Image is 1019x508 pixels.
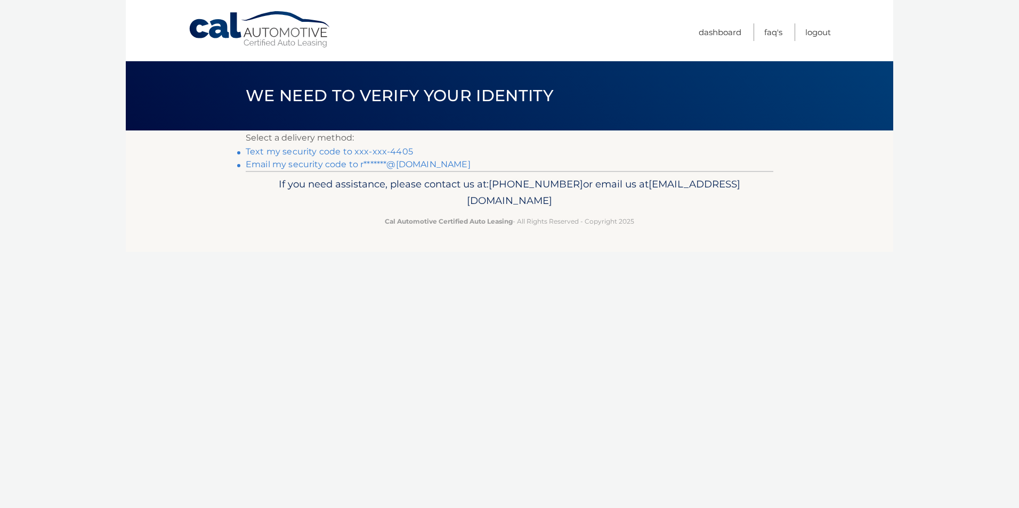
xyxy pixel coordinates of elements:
[246,86,553,105] span: We need to verify your identity
[805,23,831,41] a: Logout
[246,146,413,157] a: Text my security code to xxx-xxx-4405
[253,216,766,227] p: - All Rights Reserved - Copyright 2025
[489,178,583,190] span: [PHONE_NUMBER]
[699,23,741,41] a: Dashboard
[385,217,513,225] strong: Cal Automotive Certified Auto Leasing
[246,159,471,169] a: Email my security code to r*******@[DOMAIN_NAME]
[246,130,773,145] p: Select a delivery method:
[253,176,766,210] p: If you need assistance, please contact us at: or email us at
[764,23,782,41] a: FAQ's
[188,11,332,48] a: Cal Automotive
